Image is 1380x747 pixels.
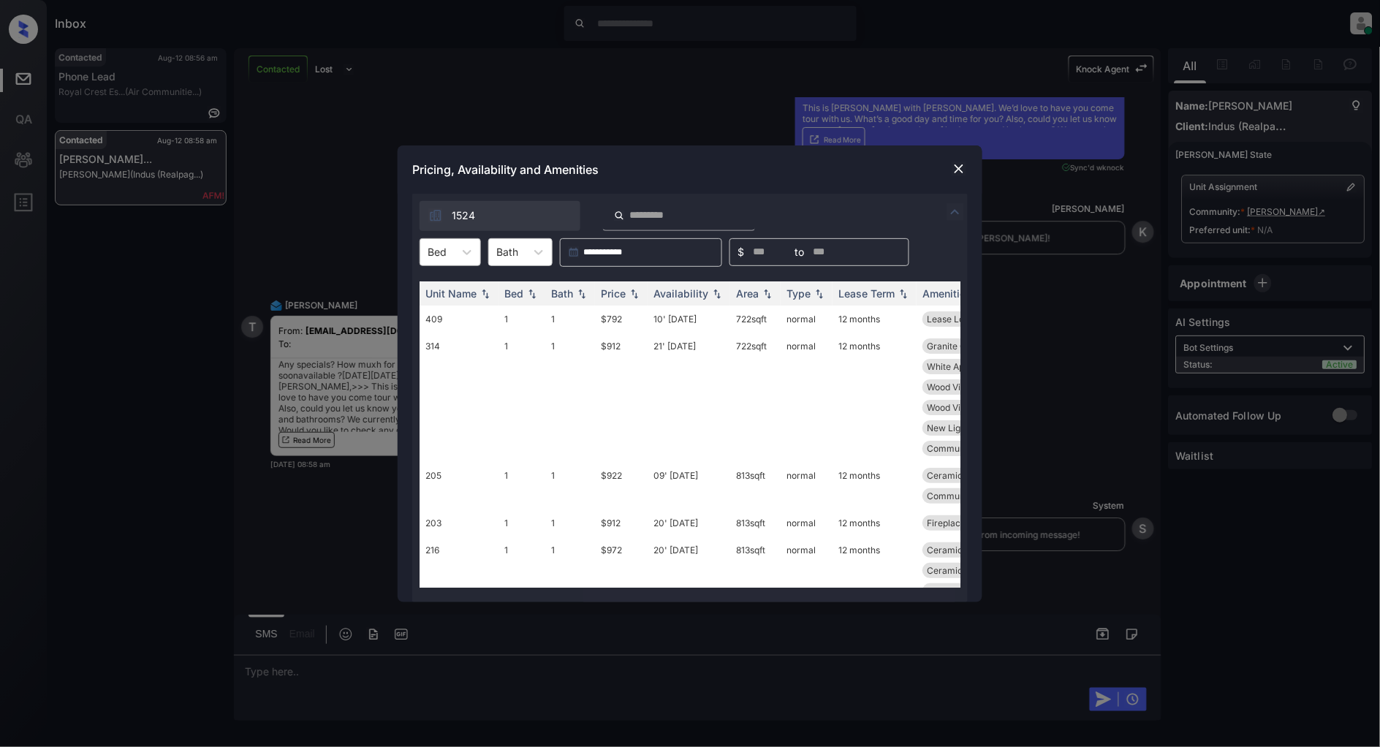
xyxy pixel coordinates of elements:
span: Ceramic Tile Ba... [927,470,1000,481]
img: sorting [575,288,589,298]
td: 813 sqft [730,536,781,625]
td: normal [781,536,833,625]
td: 1 [545,306,595,333]
div: Amenities [922,287,971,300]
img: sorting [760,288,775,298]
td: normal [781,462,833,509]
td: $792 [595,306,648,333]
img: sorting [710,288,724,298]
td: $912 [595,509,648,536]
span: $ [738,244,744,260]
span: Wood Vinyl Livi... [927,402,996,413]
div: Unit Name [425,287,477,300]
td: 09' [DATE] [648,462,730,509]
td: 813 sqft [730,462,781,509]
img: icon-zuma [947,203,964,221]
span: Lease Lock [927,314,974,325]
span: Granite Counter... [927,341,999,352]
img: sorting [812,288,827,298]
td: 1 [545,536,595,625]
td: normal [781,509,833,536]
span: to [795,244,805,260]
span: 1524 [452,208,475,224]
td: 409 [420,306,498,333]
td: 722 sqft [730,333,781,462]
td: 21' [DATE] [648,333,730,462]
span: Close to [PERSON_NAME]... [927,585,1040,596]
td: $912 [595,333,648,462]
td: 1 [498,536,545,625]
td: $972 [595,536,648,625]
td: 12 months [833,333,917,462]
td: 1 [545,509,595,536]
img: sorting [627,288,642,298]
span: Wood Vinyl Bath... [927,382,1001,393]
td: normal [781,333,833,462]
div: Pricing, Availability and Amenities [398,145,982,194]
td: 216 [420,536,498,625]
span: Ceramic Tile Ba... [927,545,1000,555]
div: Bath [551,287,573,300]
img: close [952,162,966,176]
span: Ceramic Tile Ha... [927,565,1001,576]
div: Lease Term [838,287,895,300]
td: 12 months [833,462,917,509]
div: Price [601,287,626,300]
td: 1 [498,306,545,333]
td: 20' [DATE] [648,509,730,536]
img: icon-zuma [614,209,625,222]
td: 1 [498,333,545,462]
span: White Appliance... [927,361,1001,372]
td: 314 [420,333,498,462]
td: 12 months [833,306,917,333]
span: Community Fee [927,443,993,454]
td: 722 sqft [730,306,781,333]
img: sorting [896,288,911,298]
td: 1 [545,462,595,509]
img: icon-zuma [428,208,443,223]
span: Community Fee [927,490,993,501]
span: New Light Fixtu... [927,422,998,433]
td: 20' [DATE] [648,536,730,625]
td: 12 months [833,536,917,625]
div: Area [736,287,759,300]
td: 813 sqft [730,509,781,536]
div: Availability [653,287,708,300]
td: 12 months [833,509,917,536]
td: 1 [545,333,595,462]
span: Fireplace [927,517,966,528]
div: Type [786,287,811,300]
td: 1 [498,462,545,509]
td: 1 [498,509,545,536]
div: Bed [504,287,523,300]
td: 205 [420,462,498,509]
img: sorting [525,288,539,298]
td: 203 [420,509,498,536]
td: $922 [595,462,648,509]
td: 10' [DATE] [648,306,730,333]
td: normal [781,306,833,333]
img: sorting [478,288,493,298]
